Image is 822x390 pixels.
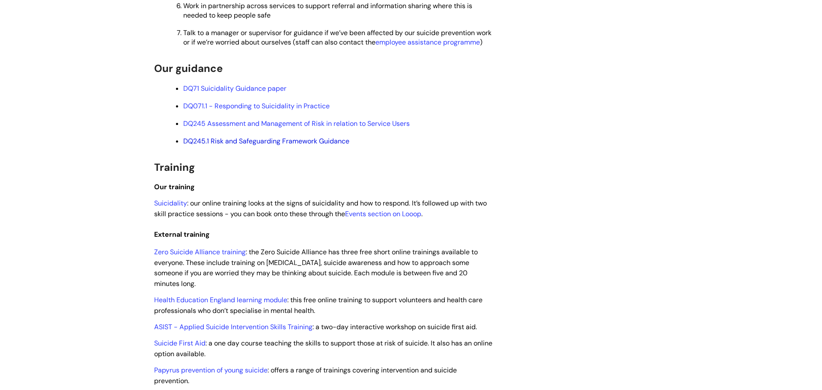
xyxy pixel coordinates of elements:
a: DQ71 Suicidality Guidance paper [183,84,286,93]
span: Our training [154,182,195,191]
span: : this free online training to support volunteers and health care professionals who don’t special... [154,295,482,315]
span: : the Zero Suicide Alliance has three free short online trainings available to everyone. These in... [154,247,478,288]
a: Suicide First Aid [154,339,205,348]
a: DQ245 Assessment and Management of Risk in relation to Service Users [183,119,410,128]
a: DQ071.1 - Responding to Suicidality in Practice [183,101,330,110]
a: employee assistance programme [375,38,480,47]
a: DQ245.1 Risk and Safeguarding Framework Guidance [183,137,349,146]
a: Suicidality [154,199,187,208]
span: Our guidance [154,62,223,75]
span: Talk to a manager or supervisor for guidance if we’ve been affected by our suicide prevention wor... [183,28,491,47]
span: Work in partnership across services to support referral and information sharing where this is nee... [183,1,472,20]
span: External training [154,230,210,239]
span: : a two-day interactive workshop on suicide first aid. [154,322,477,331]
span: Training [154,161,195,174]
span: : offers a range of trainings covering intervention and suicide prevention. [154,366,457,385]
a: Papyrus prevention of young suicide [154,366,268,375]
a: Zero Suicide Alliance training [154,247,246,256]
a: Health Education England learning module [154,295,287,304]
a: Events section on Looop [345,209,421,218]
span: : a one day course teaching the skills to support those at risk of suicide. It also has an online... [154,339,492,358]
a: ASIST - Applied Suicide Intervention Skills Training [154,322,313,331]
span: : our online training looks at the signs of suicidality and how to respond. It’s followed up with... [154,199,487,218]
